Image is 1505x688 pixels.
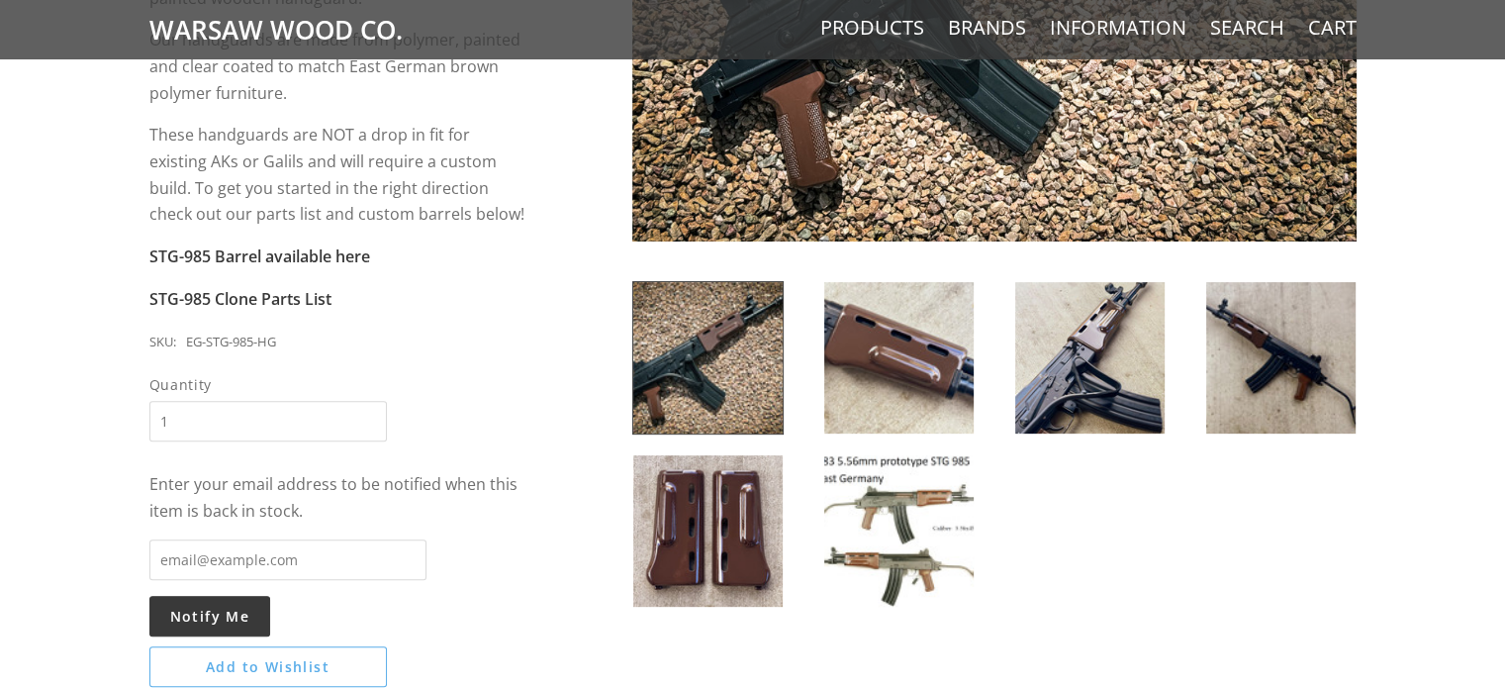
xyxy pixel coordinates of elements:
[1210,15,1284,41] a: Search
[149,27,528,106] p: Our handguards are made from polymer, painted and clear coated to match East German brown polymer...
[1050,15,1186,41] a: Information
[149,471,528,524] div: Enter your email address to be notified when this item is back in stock.
[1206,282,1356,434] img: East German STG-985 AK Handguard
[948,15,1026,41] a: Brands
[149,288,331,310] a: STG-985 Clone Parts List
[820,15,924,41] a: Products
[149,540,426,580] input: email@example.com
[633,282,783,434] img: East German STG-985 AK Handguard
[149,246,370,267] a: STG-985 Barrel available here
[1015,282,1165,434] img: East German STG-985 AK Handguard
[149,401,387,442] input: Quantity
[149,373,387,396] span: Quantity
[824,455,974,607] img: East German STG-985 AK Handguard
[149,596,271,637] button: Notify Me
[186,332,276,353] div: EG-STG-985-HG
[149,646,387,687] button: Add to Wishlist
[824,282,974,434] img: East German STG-985 AK Handguard
[149,332,176,353] div: SKU:
[633,455,783,607] img: East German STG-985 AK Handguard
[149,122,528,228] p: These handguards are NOT a drop in fit for existing AKs or Galils and will require a custom build...
[1308,15,1357,41] a: Cart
